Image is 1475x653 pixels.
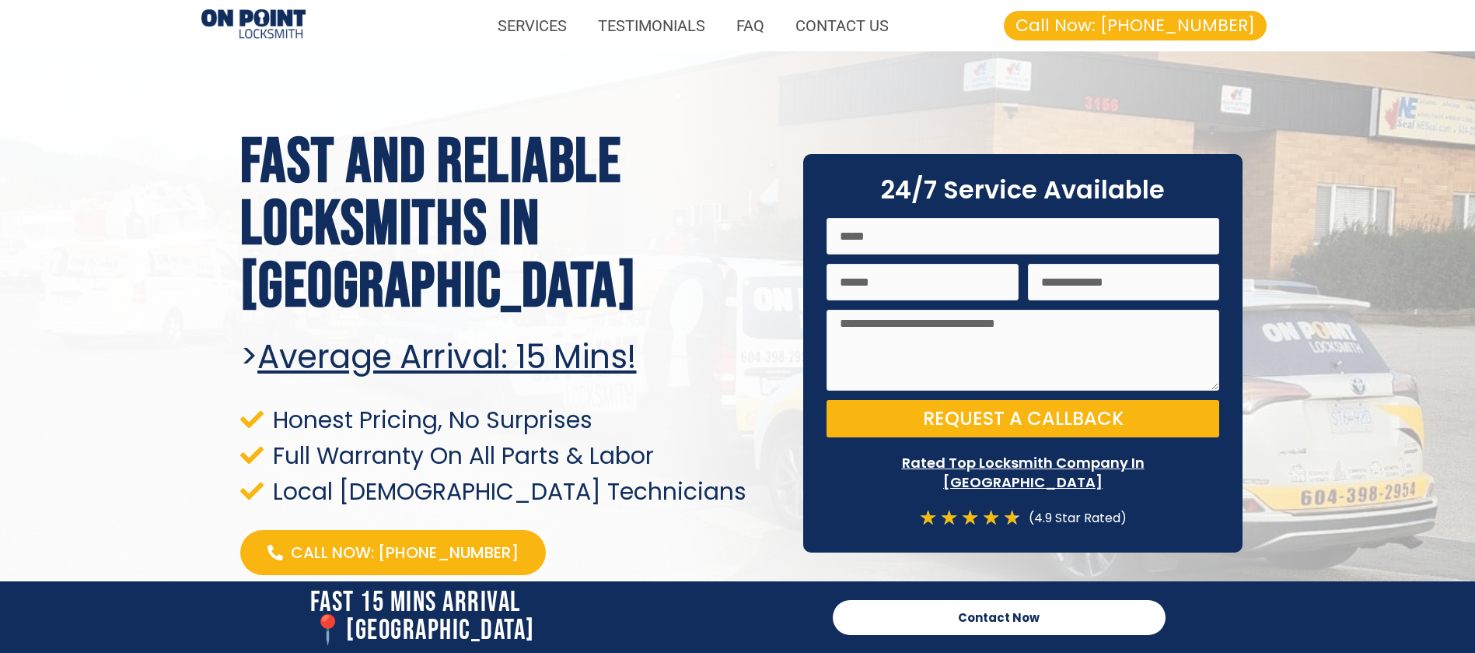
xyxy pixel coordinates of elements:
[1004,11,1267,40] a: Call Now: [PHONE_NUMBER]
[780,8,904,44] a: CONTACT US
[1015,17,1255,34] span: Call Now: [PHONE_NUMBER]
[827,218,1219,447] form: On Point Locksmith Victoria Form
[257,334,637,380] u: Average arrival: 15 Mins!
[827,400,1219,437] button: Request a Callback
[240,530,546,575] a: Call Now: [PHONE_NUMBER]
[310,589,817,645] h2: Fast 15 Mins Arrival 📍[GEOGRAPHIC_DATA]
[240,132,781,318] h1: Fast and Reliable Locksmiths In [GEOGRAPHIC_DATA]
[269,409,592,430] span: Honest Pricing, No Surprises
[827,177,1219,202] h2: 24/7 Service Available
[827,453,1219,492] p: Rated Top Locksmith Company In [GEOGRAPHIC_DATA]
[1003,507,1021,528] i: ★
[321,8,904,44] nav: Menu
[958,612,1040,623] span: Contact Now
[919,507,1021,528] div: 4.7/5
[269,445,654,466] span: Full Warranty On All Parts & Labor
[961,507,979,528] i: ★
[982,507,1000,528] i: ★
[201,9,306,41] img: Locksmiths Locations 1
[833,600,1166,635] a: Contact Now
[291,542,519,563] span: Call Now: [PHONE_NUMBER]
[1021,507,1127,528] div: (4.9 Star Rated)
[582,8,721,44] a: TESTIMONIALS
[269,481,746,502] span: Local [DEMOGRAPHIC_DATA] Technicians
[482,8,582,44] a: SERVICES
[919,507,937,528] i: ★
[923,409,1124,428] span: Request a Callback
[721,8,780,44] a: FAQ
[240,338,781,377] h2: >
[940,507,958,528] i: ★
